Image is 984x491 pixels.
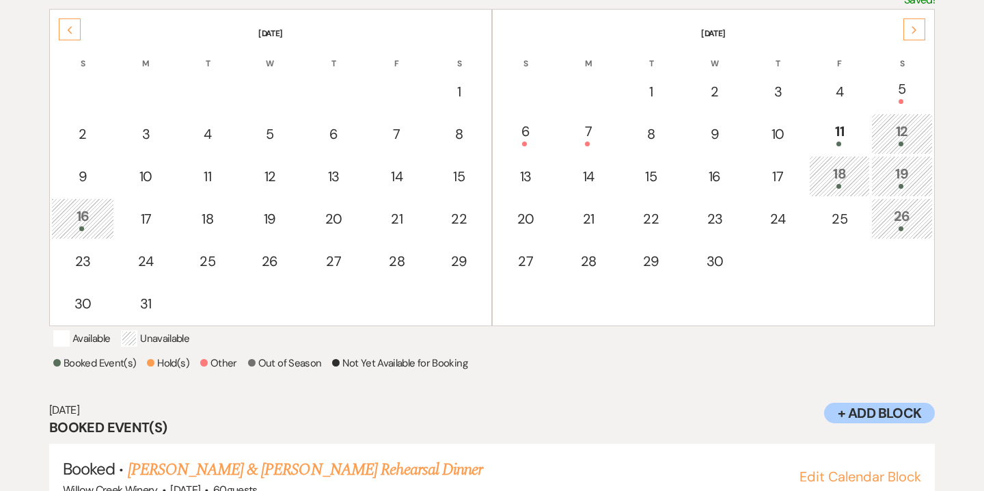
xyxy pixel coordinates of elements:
div: 12 [879,121,925,146]
div: 19 [247,209,293,229]
div: 2 [59,124,107,144]
div: 1 [436,81,482,102]
p: Hold(s) [147,355,189,371]
div: 23 [691,209,739,229]
div: 28 [566,251,611,271]
th: T [748,41,808,70]
div: 22 [436,209,482,229]
th: S [428,41,490,70]
div: 13 [310,166,357,187]
h3: Booked Event(s) [49,418,935,437]
div: 7 [566,121,611,146]
div: 14 [566,166,611,187]
th: M [115,41,176,70]
div: 18 [185,209,230,229]
div: 29 [436,251,482,271]
div: 6 [502,121,549,146]
div: 10 [123,166,168,187]
th: W [239,41,301,70]
div: 16 [59,206,107,231]
th: T [620,41,682,70]
div: 20 [310,209,357,229]
th: T [302,41,365,70]
button: + Add Block [824,403,935,423]
div: 22 [628,209,674,229]
div: 2 [691,81,739,102]
div: 11 [817,121,862,146]
p: Out of Season [248,355,322,371]
div: 7 [374,124,419,144]
div: 9 [691,124,739,144]
div: 10 [755,124,800,144]
div: 15 [436,166,482,187]
div: 3 [123,124,168,144]
div: 14 [374,166,419,187]
div: 16 [691,166,739,187]
div: 21 [566,209,611,229]
th: W [683,41,746,70]
div: 29 [628,251,674,271]
p: Other [200,355,237,371]
div: 20 [502,209,549,229]
span: Booked [63,458,115,479]
p: Unavailable [121,330,189,347]
div: 17 [755,166,800,187]
div: 5 [879,79,925,104]
div: 19 [879,163,925,189]
th: S [494,41,557,70]
div: 27 [502,251,549,271]
div: 11 [185,166,230,187]
th: F [366,41,426,70]
div: 21 [374,209,419,229]
p: Available [53,330,110,347]
th: [DATE] [494,11,933,40]
p: Not Yet Available for Booking [332,355,467,371]
th: T [178,41,238,70]
div: 1 [628,81,674,102]
div: 4 [817,81,862,102]
div: 4 [185,124,230,144]
div: 18 [817,163,862,189]
th: [DATE] [51,11,490,40]
th: S [51,41,114,70]
div: 8 [628,124,674,144]
div: 13 [502,166,549,187]
div: 17 [123,209,168,229]
div: 3 [755,81,800,102]
div: 30 [691,251,739,271]
div: 12 [247,166,293,187]
div: 25 [817,209,862,229]
div: 26 [247,251,293,271]
h6: [DATE] [49,403,935,418]
div: 25 [185,251,230,271]
a: [PERSON_NAME] & [PERSON_NAME] Rehearsal Dinner [128,457,483,482]
div: 9 [59,166,107,187]
th: M [558,41,618,70]
div: 28 [374,251,419,271]
div: 24 [123,251,168,271]
p: Booked Event(s) [53,355,136,371]
div: 5 [247,124,293,144]
div: 30 [59,293,107,314]
div: 31 [123,293,168,314]
div: 6 [310,124,357,144]
div: 26 [879,206,925,231]
div: 27 [310,251,357,271]
div: 15 [628,166,674,187]
th: S [871,41,933,70]
button: Edit Calendar Block [799,470,921,483]
div: 24 [755,209,800,229]
th: F [809,41,869,70]
div: 23 [59,251,107,271]
div: 8 [436,124,482,144]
